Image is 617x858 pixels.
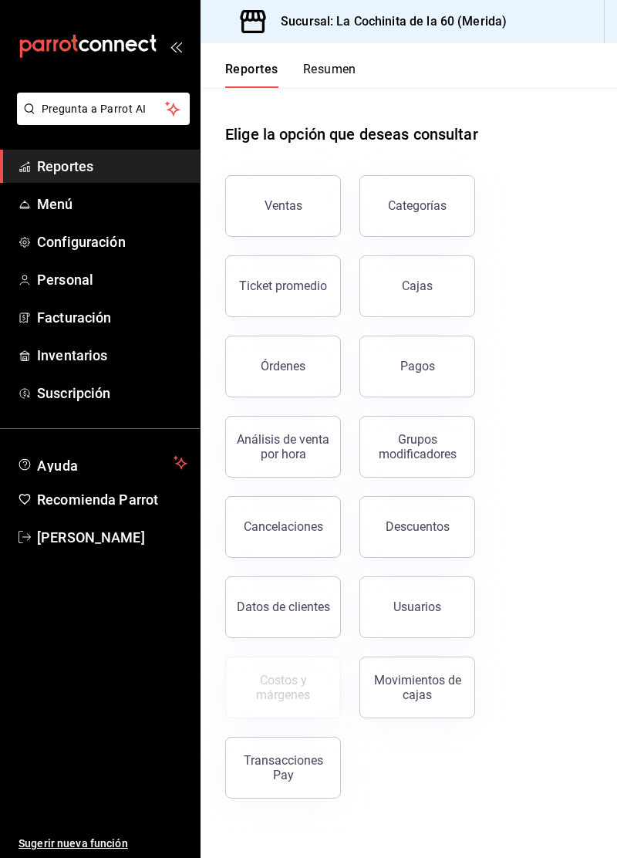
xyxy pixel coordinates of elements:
div: Cancelaciones [244,519,323,534]
div: Descuentos [386,519,450,534]
button: Ventas [225,175,341,237]
h1: Elige la opción que deseas consultar [225,123,478,146]
div: Categorías [388,198,447,213]
div: Pagos [400,359,435,373]
span: Ayuda [37,454,167,472]
button: Análisis de venta por hora [225,416,341,478]
button: Movimientos de cajas [359,657,475,718]
button: Grupos modificadores [359,416,475,478]
span: Reportes [37,156,187,177]
span: Personal [37,269,187,290]
div: Datos de clientes [237,600,330,614]
button: Categorías [359,175,475,237]
div: Transacciones Pay [235,753,331,782]
button: Transacciones Pay [225,737,341,799]
button: open_drawer_menu [170,40,182,52]
span: Pregunta a Parrot AI [42,101,166,117]
div: Costos y márgenes [235,673,331,702]
div: Usuarios [393,600,441,614]
span: Menú [37,194,187,214]
button: Resumen [303,62,356,88]
span: Sugerir nueva función [19,836,187,852]
button: Descuentos [359,496,475,558]
span: Configuración [37,231,187,252]
button: Contrata inventarios para ver este reporte [225,657,341,718]
button: Pregunta a Parrot AI [17,93,190,125]
button: Reportes [225,62,278,88]
span: Recomienda Parrot [37,489,187,510]
div: Movimientos de cajas [369,673,465,702]
div: Ventas [265,198,302,213]
div: navigation tabs [225,62,356,88]
span: Facturación [37,307,187,328]
span: Suscripción [37,383,187,404]
button: Datos de clientes [225,576,341,638]
span: Inventarios [37,345,187,366]
button: Órdenes [225,336,341,397]
span: [PERSON_NAME] [37,527,187,548]
button: Pagos [359,336,475,397]
button: Usuarios [359,576,475,638]
div: Grupos modificadores [369,432,465,461]
div: Órdenes [261,359,305,373]
a: Pregunta a Parrot AI [11,112,190,128]
button: Cancelaciones [225,496,341,558]
div: Ticket promedio [239,279,327,293]
div: Cajas [402,279,433,293]
div: Análisis de venta por hora [235,432,331,461]
h3: Sucursal: La Cochinita de la 60 (Merida) [268,12,507,31]
button: Ticket promedio [225,255,341,317]
button: Cajas [359,255,475,317]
